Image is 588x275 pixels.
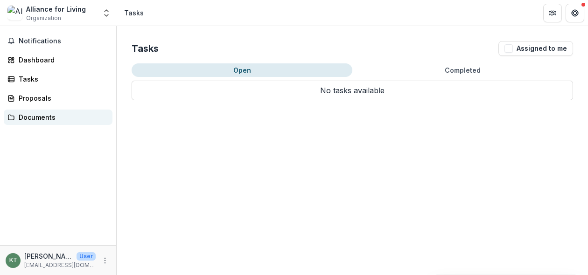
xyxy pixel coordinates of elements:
[132,63,352,77] button: Open
[19,93,105,103] div: Proposals
[19,37,109,45] span: Notifications
[132,43,159,54] h2: Tasks
[19,112,105,122] div: Documents
[77,252,96,261] p: User
[26,14,61,22] span: Organization
[352,63,573,77] button: Completed
[132,81,573,100] p: No tasks available
[566,4,584,22] button: Get Help
[99,255,111,266] button: More
[124,8,144,18] div: Tasks
[4,110,112,125] a: Documents
[4,52,112,68] a: Dashboard
[26,4,86,14] div: Alliance for Living
[24,251,73,261] p: [PERSON_NAME]
[498,41,573,56] button: Assigned to me
[100,4,113,22] button: Open entity switcher
[543,4,562,22] button: Partners
[4,90,112,106] a: Proposals
[19,55,105,65] div: Dashboard
[7,6,22,21] img: Alliance for Living
[9,257,17,263] div: Kelly Thompson
[120,6,147,20] nav: breadcrumb
[4,71,112,87] a: Tasks
[19,74,105,84] div: Tasks
[24,261,96,269] p: [EMAIL_ADDRESS][DOMAIN_NAME]
[4,34,112,48] button: Notifications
